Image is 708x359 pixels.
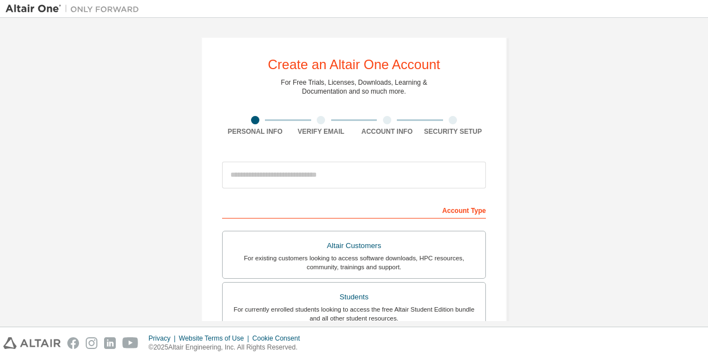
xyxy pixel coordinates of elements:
img: altair_logo.svg [3,337,61,349]
div: Altair Customers [229,238,479,254]
div: Create an Altair One Account [268,58,440,71]
img: instagram.svg [86,337,97,349]
div: Security Setup [420,127,486,136]
img: linkedin.svg [104,337,116,349]
div: Website Terms of Use [179,334,252,343]
div: Students [229,289,479,305]
div: Account Type [222,201,486,219]
div: Personal Info [222,127,288,136]
div: Account Info [354,127,420,136]
img: youtube.svg [122,337,139,349]
div: Privacy [149,334,179,343]
p: © 2025 Altair Engineering, Inc. All Rights Reserved. [149,343,307,352]
div: For Free Trials, Licenses, Downloads, Learning & Documentation and so much more. [281,78,427,96]
div: Verify Email [288,127,355,136]
div: Cookie Consent [252,334,306,343]
div: For currently enrolled students looking to access the free Altair Student Edition bundle and all ... [229,305,479,323]
div: For existing customers looking to access software downloads, HPC resources, community, trainings ... [229,254,479,271]
img: Altair One [6,3,145,14]
img: facebook.svg [67,337,79,349]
